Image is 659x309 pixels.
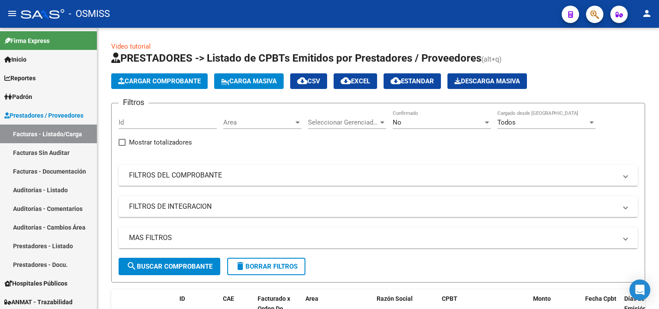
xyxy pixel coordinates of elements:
[497,118,516,126] span: Todos
[126,261,137,271] mat-icon: search
[227,258,305,275] button: Borrar Filtros
[129,137,192,148] span: Mostrar totalizadores
[119,227,638,248] mat-expansion-panel-header: MAS FILTROS
[297,77,320,85] span: CSV
[642,8,652,19] mat-icon: person
[129,233,617,243] mat-panel-title: MAS FILTROS
[481,55,502,63] span: (alt+q)
[391,76,401,86] mat-icon: cloud_download
[384,73,441,89] button: Estandar
[4,55,26,64] span: Inicio
[391,77,434,85] span: Estandar
[111,43,151,50] a: Video tutorial
[235,261,245,271] mat-icon: delete
[118,77,201,85] span: Cargar Comprobante
[629,279,650,300] div: Open Intercom Messenger
[119,196,638,217] mat-expansion-panel-header: FILTROS DE INTEGRACION
[447,73,527,89] button: Descarga Masiva
[4,279,67,288] span: Hospitales Públicos
[126,263,212,270] span: Buscar Comprobante
[533,295,551,302] span: Monto
[179,295,185,302] span: ID
[585,295,616,302] span: Fecha Cpbt
[442,295,457,302] span: CPBT
[221,77,277,85] span: Carga Masiva
[223,295,234,302] span: CAE
[4,111,83,120] span: Prestadores / Proveedores
[119,165,638,186] mat-expansion-panel-header: FILTROS DEL COMPROBANTE
[4,73,36,83] span: Reportes
[290,73,327,89] button: CSV
[69,4,110,23] span: - OSMISS
[341,77,370,85] span: EXCEL
[305,295,318,302] span: Area
[393,118,401,126] span: No
[235,263,298,270] span: Borrar Filtros
[4,297,73,307] span: ANMAT - Trazabilidad
[454,77,520,85] span: Descarga Masiva
[377,295,413,302] span: Razón Social
[7,8,17,19] mat-icon: menu
[214,73,284,89] button: Carga Masiva
[4,92,32,102] span: Padrón
[341,76,351,86] mat-icon: cloud_download
[129,171,617,180] mat-panel-title: FILTROS DEL COMPROBANTE
[111,52,481,64] span: PRESTADORES -> Listado de CPBTs Emitidos por Prestadores / Proveedores
[447,73,527,89] app-download-masive: Descarga masiva de comprobantes (adjuntos)
[223,118,294,126] span: Area
[119,96,149,108] h3: Filtros
[119,258,220,275] button: Buscar Comprobante
[297,76,308,86] mat-icon: cloud_download
[334,73,377,89] button: EXCEL
[129,202,617,211] mat-panel-title: FILTROS DE INTEGRACION
[308,118,378,126] span: Seleccionar Gerenciador
[4,36,50,46] span: Firma Express
[111,73,208,89] button: Cargar Comprobante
